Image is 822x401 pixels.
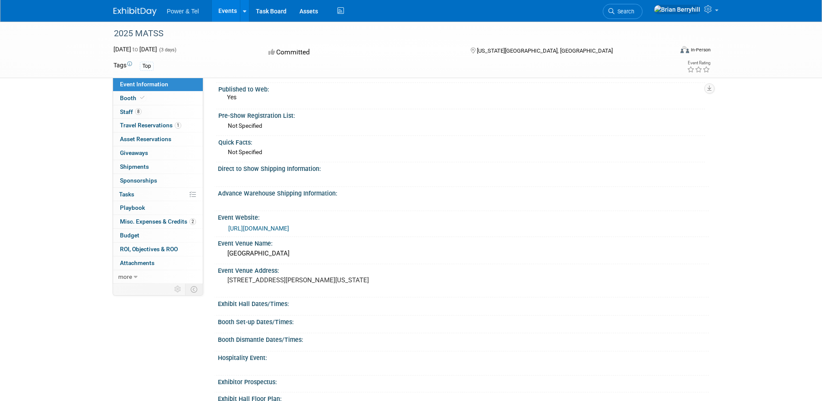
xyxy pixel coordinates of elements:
[680,46,689,53] img: Format-Inperson.png
[167,8,199,15] span: Power & Tel
[120,246,178,253] span: ROI, Objectives & ROO
[113,133,203,146] a: Asset Reservations
[690,47,711,53] div: In-Person
[120,218,196,225] span: Misc. Expenses & Credits
[120,232,139,239] span: Budget
[218,211,709,222] div: Event Website:
[111,26,660,41] div: 2025 MATSS
[120,95,146,101] span: Booth
[113,174,203,187] a: Sponsorships
[228,122,702,130] div: Not Specified
[113,243,203,256] a: ROI, Objectives & ROO
[120,259,154,266] span: Attachments
[603,4,642,19] a: Search
[185,284,203,295] td: Toggle Event Tabs
[140,95,145,100] i: Booth reservation complete
[227,276,413,284] pre: [STREET_ADDRESS][PERSON_NAME][US_STATE]
[113,215,203,228] a: Misc. Expenses & Credits2
[120,122,181,129] span: Travel Reservations
[113,105,203,119] a: Staff8
[218,109,705,120] div: Pre-Show Registration List:
[477,47,613,54] span: [US_STATE][GEOGRAPHIC_DATA], [GEOGRAPHIC_DATA]
[224,247,702,260] div: [GEOGRAPHIC_DATA]
[113,188,203,201] a: Tasks
[120,204,145,211] span: Playbook
[218,333,709,344] div: Booth Dismantle Dates/Times:
[175,122,181,129] span: 1
[120,108,142,115] span: Staff
[120,163,149,170] span: Shipments
[170,284,186,295] td: Personalize Event Tab Strip
[266,45,457,60] div: Committed
[113,256,203,270] a: Attachments
[228,148,702,156] div: Not Specified
[687,61,710,65] div: Event Rating
[227,94,236,101] span: Yes
[113,229,203,242] a: Budget
[113,146,203,160] a: Giveaways
[113,160,203,174] a: Shipments
[218,376,709,386] div: Exhibitor Prospectus:
[113,7,157,16] img: ExhibitDay
[113,119,203,132] a: Travel Reservations1
[113,270,203,284] a: more
[119,191,134,198] span: Tasks
[140,62,154,71] div: Top
[120,177,157,184] span: Sponsorships
[218,187,709,198] div: Advance Warehouse Shipping Information:
[189,218,196,225] span: 2
[113,46,157,53] span: [DATE] [DATE]
[622,45,711,58] div: Event Format
[118,273,132,280] span: more
[654,5,701,14] img: Brian Berryhill
[614,8,634,15] span: Search
[218,297,709,308] div: Exhibit Hall Dates/Times:
[228,225,289,232] a: [URL][DOMAIN_NAME]
[120,81,168,88] span: Event Information
[218,351,709,362] div: Hospitality Event:
[120,149,148,156] span: Giveaways
[135,108,142,115] span: 8
[158,47,176,53] span: (3 days)
[218,83,705,94] div: Published to Web:
[218,162,709,173] div: Direct to Show Shipping Information:
[113,201,203,215] a: Playbook
[113,92,203,105] a: Booth
[218,316,709,326] div: Booth Set-up Dates/Times:
[131,46,139,53] span: to
[218,264,709,275] div: Event Venue Address:
[113,61,132,71] td: Tags
[218,136,705,147] div: Quick Facts:
[218,237,709,248] div: Event Venue Name:
[120,136,171,142] span: Asset Reservations
[113,78,203,91] a: Event Information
